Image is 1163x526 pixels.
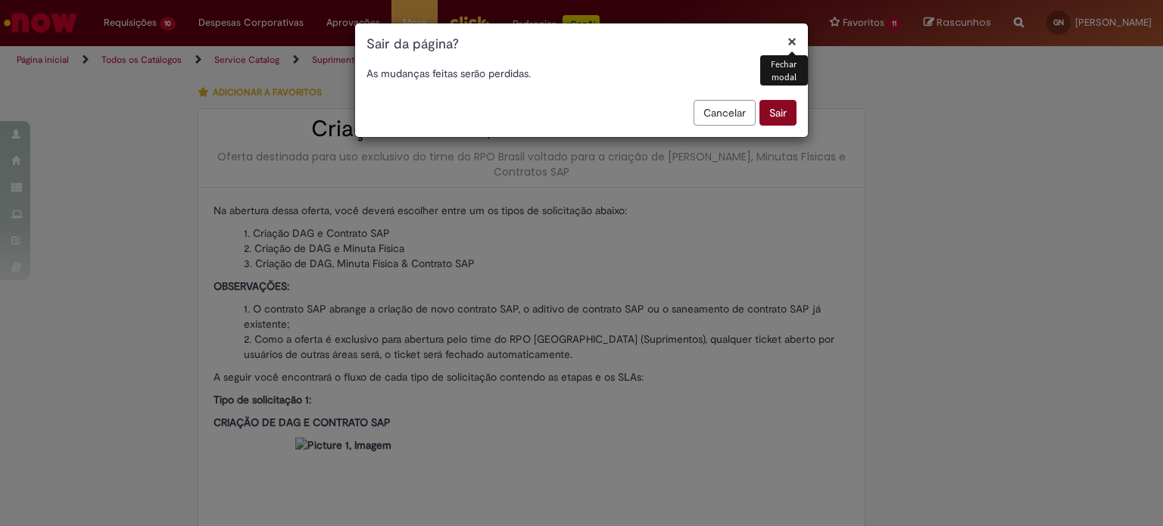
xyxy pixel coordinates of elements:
[366,66,797,81] p: As mudanças feitas serão perdidas.
[759,100,797,126] button: Sair
[787,33,797,49] button: Fechar modal
[366,35,797,54] h1: Sair da página?
[694,100,756,126] button: Cancelar
[760,55,808,86] div: Fechar modal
